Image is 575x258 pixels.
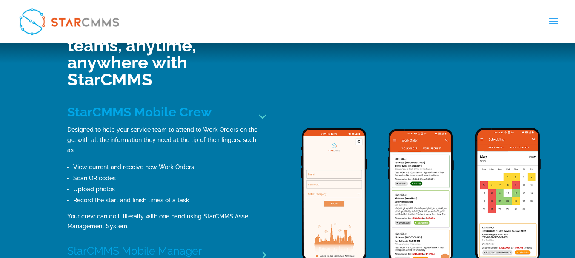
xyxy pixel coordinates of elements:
[73,197,189,204] span: Record the start and finish times of a task
[67,126,257,153] span: Designed to help your service team to attend to Work Orders on the go, with all the information t...
[67,106,265,119] h3: StarCMMS Mobile Crew
[14,3,124,39] img: StarCMMS
[73,175,116,181] span: Scan QR codes
[67,20,274,92] h2: Manage your assets and teams, anytime, anywhere with StarCMMS
[73,186,115,193] span: Upload photos
[532,217,575,258] iframe: Chat Widget
[67,246,265,256] h3: StarCMMS Mobile Manager
[73,164,194,170] span: View current and receive new Work Orders
[67,213,250,230] span: Your crew can do it literally with one hand using StarCMMS Asset Management System.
